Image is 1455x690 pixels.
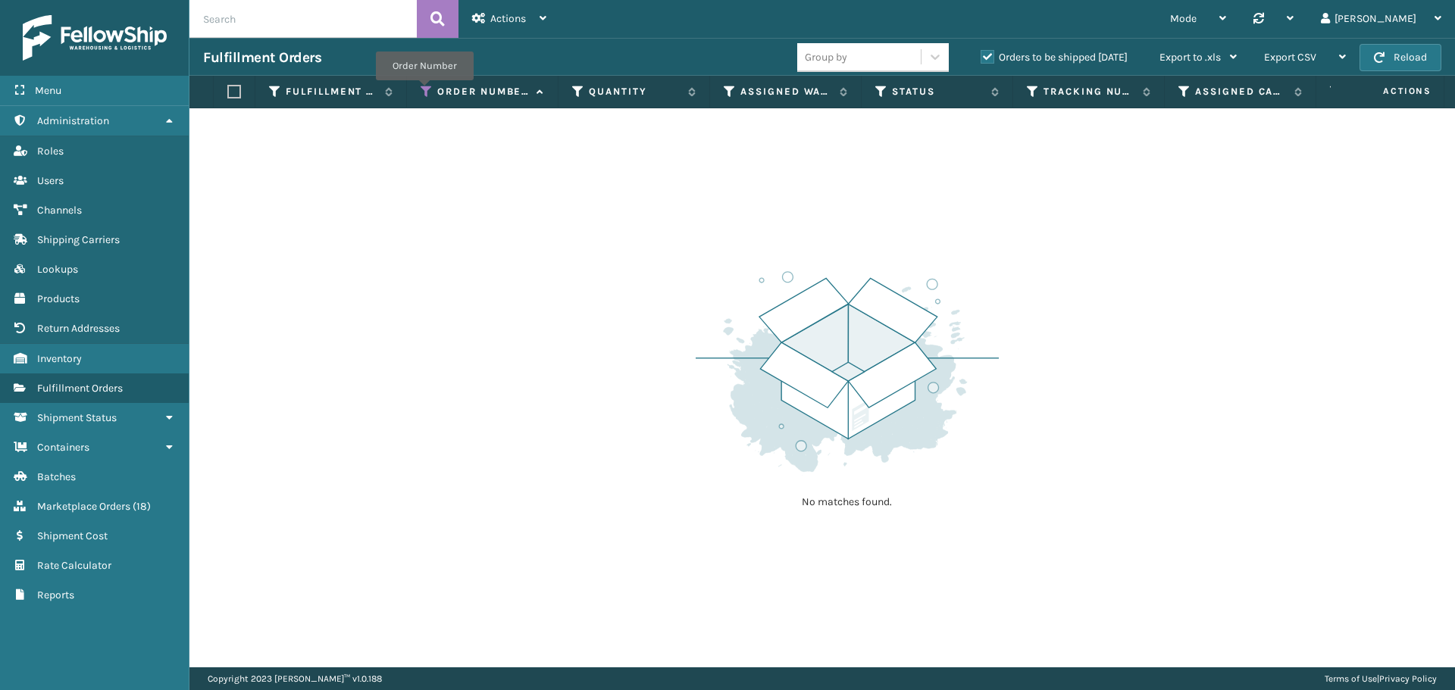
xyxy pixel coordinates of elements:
[208,667,382,690] p: Copyright 2023 [PERSON_NAME]™ v 1.0.188
[1335,79,1441,104] span: Actions
[490,12,526,25] span: Actions
[740,85,832,98] label: Assigned Warehouse
[892,85,984,98] label: Status
[37,589,74,601] span: Reports
[37,411,117,424] span: Shipment Status
[286,85,377,98] label: Fulfillment Order Id
[37,233,120,246] span: Shipping Carriers
[437,85,529,98] label: Order Number
[37,322,120,335] span: Return Addresses
[1170,12,1197,25] span: Mode
[1325,673,1377,684] a: Terms of Use
[37,470,76,483] span: Batches
[35,84,61,97] span: Menu
[37,500,130,513] span: Marketplace Orders
[1195,85,1287,98] label: Assigned Carrier Service
[37,204,82,217] span: Channels
[37,352,82,365] span: Inventory
[37,529,108,542] span: Shipment Cost
[1044,85,1135,98] label: Tracking Number
[37,441,89,454] span: Containers
[1325,667,1437,690] div: |
[23,15,167,61] img: logo
[37,145,64,158] span: Roles
[589,85,681,98] label: Quantity
[1360,44,1441,71] button: Reload
[1159,51,1221,64] span: Export to .xls
[133,500,151,513] span: ( 18 )
[37,559,111,572] span: Rate Calculator
[981,51,1128,64] label: Orders to be shipped [DATE]
[1379,673,1437,684] a: Privacy Policy
[37,382,123,395] span: Fulfillment Orders
[805,49,847,65] div: Group by
[203,48,321,67] h3: Fulfillment Orders
[37,114,109,127] span: Administration
[37,174,64,187] span: Users
[37,263,78,276] span: Lookups
[1264,51,1316,64] span: Export CSV
[37,292,80,305] span: Products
